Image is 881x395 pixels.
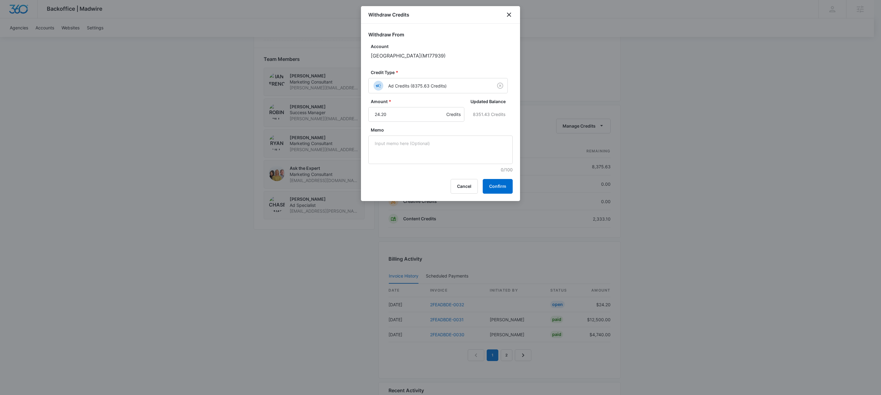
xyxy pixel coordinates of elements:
[451,179,478,194] button: Cancel
[483,179,513,194] button: Confirm
[371,98,467,105] label: Amount
[371,43,513,50] p: Account
[446,107,461,122] div: Credits
[470,98,508,105] label: Updated Balance
[371,69,510,76] label: Credit Type
[473,107,506,122] p: 8351.43 Credits
[371,127,515,133] label: Memo
[495,81,505,91] button: Clear
[371,52,513,59] p: [GEOGRAPHIC_DATA] ( M177939 )
[371,166,513,173] p: 0/100
[368,11,409,18] h1: Withdraw Credits
[388,83,447,89] p: Ad Credits (8375.63 Credits)
[505,11,513,18] button: close
[368,31,513,38] h2: Withdraw From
